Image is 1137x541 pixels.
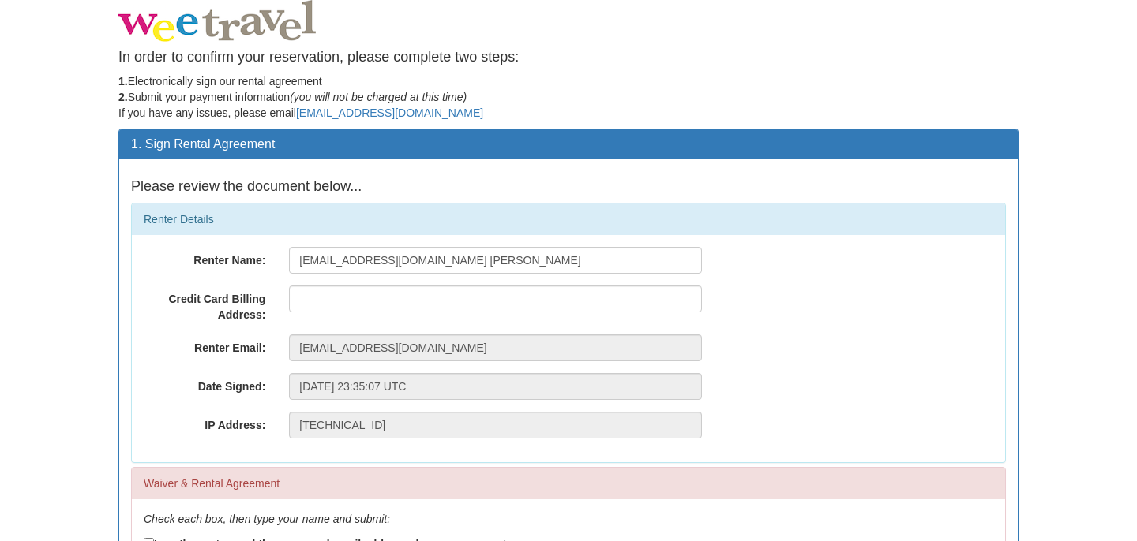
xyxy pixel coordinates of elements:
h4: Please review the document below... [131,179,1006,195]
div: Renter Details [132,203,1005,235]
label: Renter Name: [132,247,277,268]
label: Date Signed: [132,373,277,394]
strong: 1. [118,75,128,88]
h3: 1. Sign Rental Agreement [131,137,1006,151]
h4: In order to confirm your reservation, please complete two steps: [118,50,1019,65]
em: (you will not be charged at this time) [290,91,467,103]
label: IP Address: [132,412,277,433]
a: [EMAIL_ADDRESS][DOMAIN_NAME] [296,106,483,119]
strong: 2. [118,91,128,103]
div: Waiver & Rental Agreement [132,468,1005,499]
label: Renter Email: [132,334,277,356]
em: Check each box, then type your name and submit: [144,513,390,525]
label: Credit Card Billing Address: [132,285,277,323]
p: Electronically sign our rental agreement Submit your payment information If you have any issues, ... [118,73,1019,121]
